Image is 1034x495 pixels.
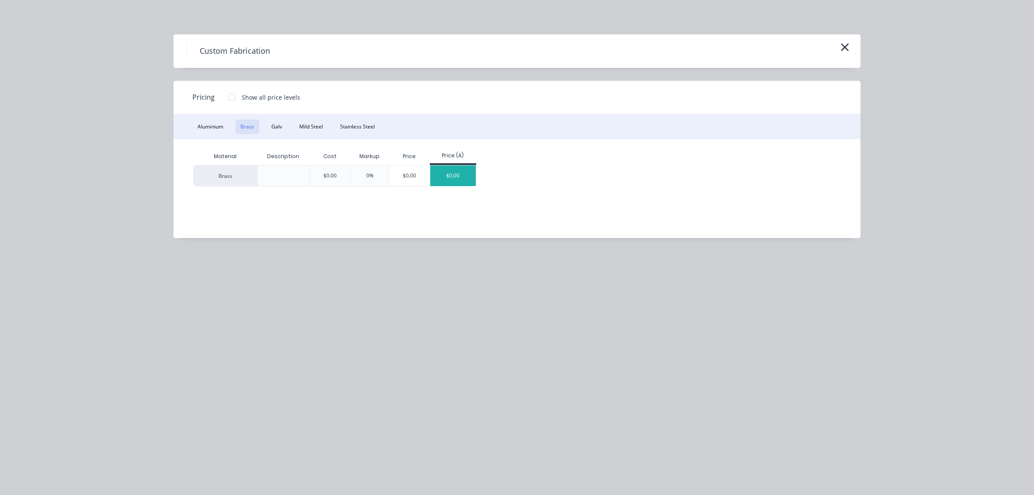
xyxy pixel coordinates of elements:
div: Price [389,148,430,165]
div: Price (A) [430,152,477,159]
button: Stainless Steel [335,119,380,134]
div: Description [260,146,306,167]
div: $0.00 [389,165,430,186]
button: Brass [235,119,259,134]
div: $0.00 [430,165,476,186]
button: Galv [266,119,287,134]
h4: Custom Fabrication [186,43,283,59]
span: Pricing [192,92,215,102]
button: Aluminium [192,119,228,134]
div: Show all price levels [242,93,300,102]
div: Markup [350,148,389,165]
div: $0.00 [323,172,337,180]
div: Brass [193,165,257,186]
div: Material [193,148,257,165]
div: Cost [310,148,351,165]
button: Mild Steel [294,119,328,134]
div: 0% [366,172,374,180]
